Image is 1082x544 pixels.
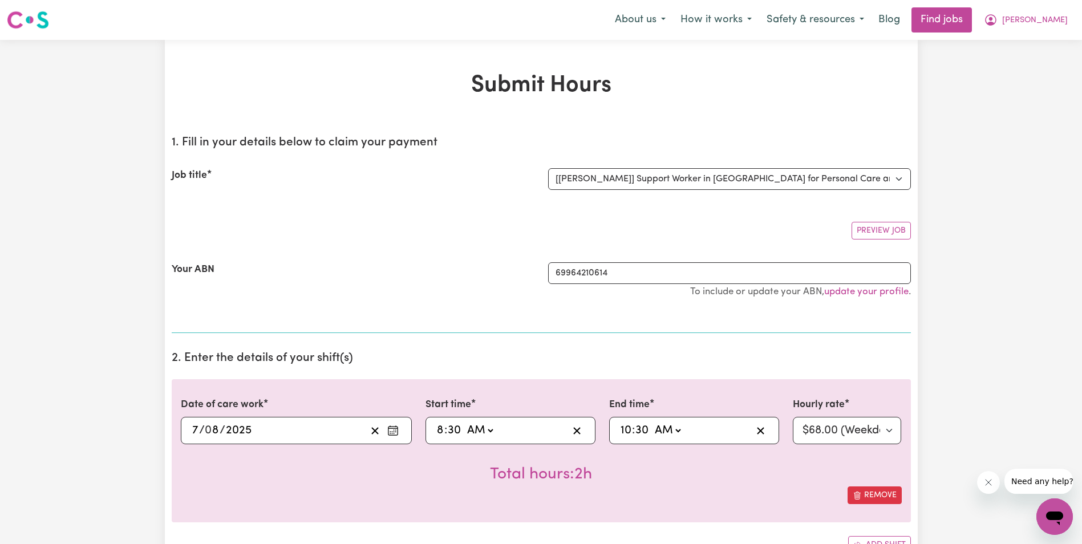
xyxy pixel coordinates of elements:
a: Careseekers logo [7,7,49,33]
span: 0 [205,425,212,436]
input: -- [635,422,649,439]
label: Start time [425,397,471,412]
a: Find jobs [911,7,972,33]
span: / [199,424,205,437]
button: About us [607,8,673,32]
label: Your ABN [172,262,214,277]
h1: Submit Hours [172,72,911,99]
span: : [444,424,447,437]
label: Job title [172,168,207,183]
button: Enter the date of care work [384,422,402,439]
a: Blog [872,7,907,33]
a: update your profile [824,287,909,297]
span: / [220,424,225,437]
img: Careseekers logo [7,10,49,30]
h2: 2. Enter the details of your shift(s) [172,351,911,366]
button: Remove this shift [848,486,902,504]
input: ---- [225,422,252,439]
small: To include or update your ABN, . [690,287,911,297]
button: Clear date [366,422,384,439]
input: -- [205,422,220,439]
input: -- [192,422,199,439]
label: End time [609,397,650,412]
input: -- [620,422,632,439]
iframe: Close message [977,471,1000,494]
button: How it works [673,8,759,32]
h2: 1. Fill in your details below to claim your payment [172,136,911,150]
input: -- [447,422,461,439]
input: -- [436,422,444,439]
span: [PERSON_NAME] [1002,14,1068,27]
button: Preview Job [852,222,911,239]
iframe: Message from company [1004,469,1073,494]
button: My Account [976,8,1075,32]
label: Hourly rate [793,397,845,412]
button: Safety & resources [759,8,872,32]
label: Date of care work [181,397,264,412]
span: : [632,424,635,437]
iframe: Button to launch messaging window [1036,498,1073,535]
span: Total hours worked: 2 hours [490,466,592,482]
span: Need any help? [7,8,69,17]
